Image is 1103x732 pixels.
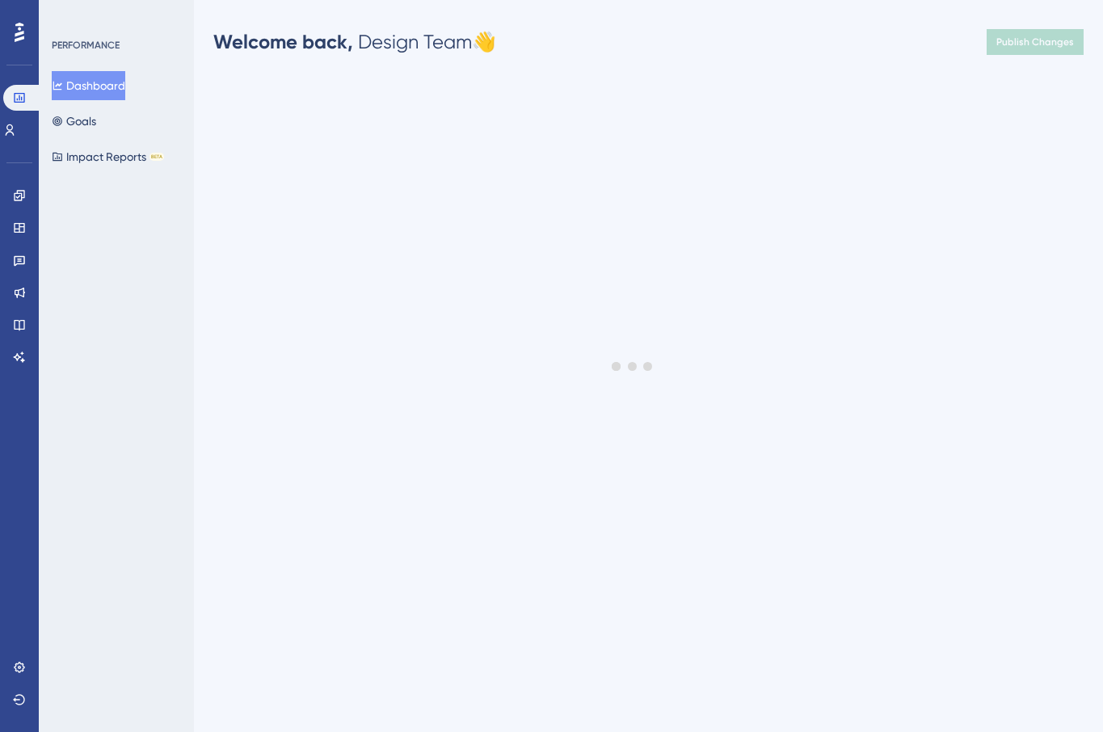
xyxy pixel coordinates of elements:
[52,107,96,136] button: Goals
[149,153,164,161] div: BETA
[52,71,125,100] button: Dashboard
[996,36,1074,48] span: Publish Changes
[52,142,164,171] button: Impact ReportsBETA
[213,29,496,55] div: Design Team 👋
[213,30,353,53] span: Welcome back,
[987,29,1084,55] button: Publish Changes
[52,39,120,52] div: PERFORMANCE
